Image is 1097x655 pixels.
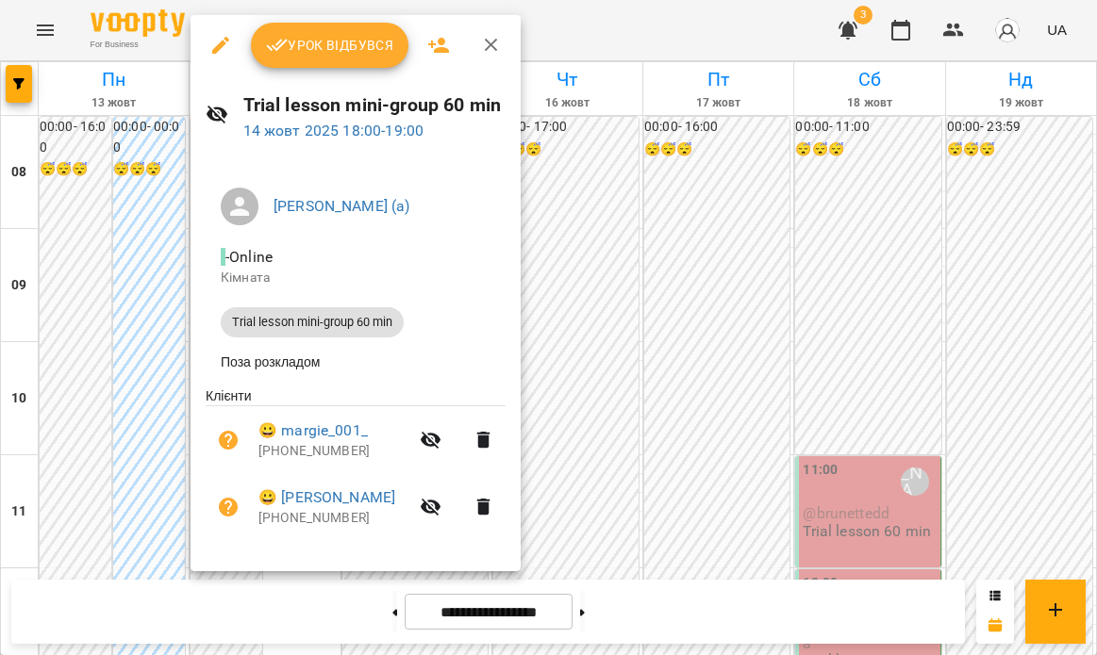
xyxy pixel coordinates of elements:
[274,197,410,215] a: [PERSON_NAME] (а)
[221,314,404,331] span: Trial lesson mini-group 60 min
[258,419,368,442] a: 😀 margie_001_
[258,509,408,528] p: [PHONE_NUMBER]
[221,269,490,287] p: Кімната
[206,345,506,379] li: Поза розкладом
[206,418,251,463] button: Візит ще не сплачено. Додати оплату?
[206,484,251,530] button: Візит ще не сплачено. Додати оплату?
[243,122,424,139] a: 14 жовт 2025 18:00-19:00
[206,386,506,548] ul: Клієнти
[221,248,276,266] span: - Online
[243,90,507,120] h6: Trial lesson mini-group 60 min
[258,442,408,461] p: [PHONE_NUMBER]
[251,23,409,68] button: Урок відбувся
[266,34,394,57] span: Урок відбувся
[258,486,395,509] a: 😀 [PERSON_NAME]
